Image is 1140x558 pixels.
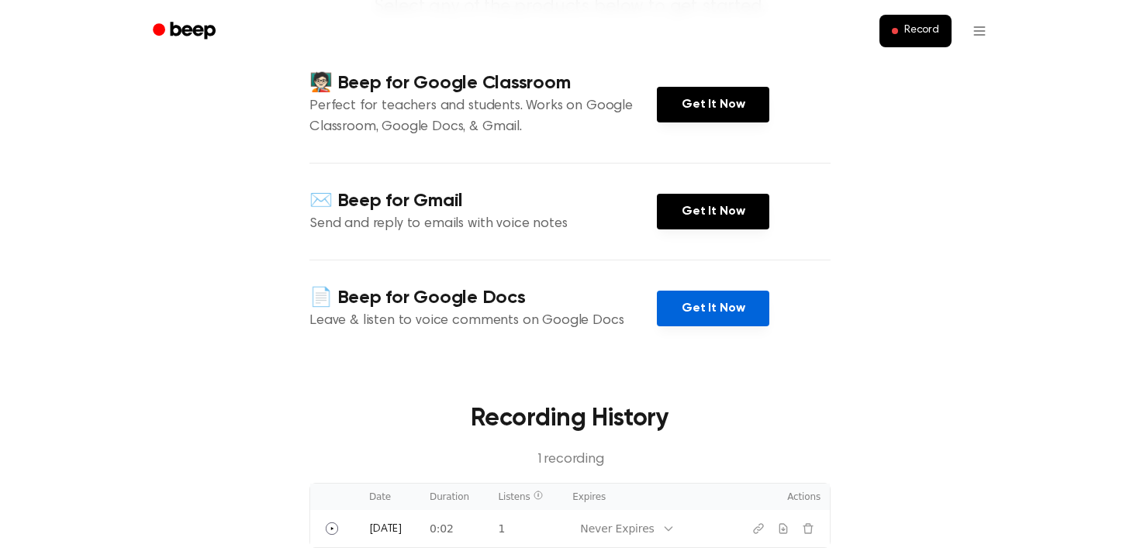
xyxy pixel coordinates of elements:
span: Record [904,24,939,38]
button: Play [320,516,344,541]
h4: 🧑🏻‍🏫 Beep for Google Classroom [309,71,657,96]
th: Duration [420,484,489,510]
th: Date [360,484,420,510]
a: Get It Now [657,291,769,326]
button: Delete recording [796,516,820,541]
h3: Recording History [334,400,806,437]
button: Record [879,15,952,47]
p: Leave & listen to voice comments on Google Docs [309,311,657,332]
button: Download recording [771,516,796,541]
th: Listens [489,484,564,510]
th: Actions [706,484,830,510]
div: Never Expires [580,521,654,537]
p: Perfect for teachers and students. Works on Google Classroom, Google Docs, & Gmail. [309,96,657,138]
a: Get It Now [657,87,769,122]
span: Listen count reflects other listeners and records at most one play per listener per hour. It excl... [534,491,543,500]
a: Beep [142,16,230,46]
th: Expires [563,484,706,510]
h4: ✉️ Beep for Gmail [309,188,657,214]
button: Open menu [961,12,998,50]
h4: 📄 Beep for Google Docs [309,285,657,311]
p: 1 recording [334,449,806,470]
td: 1 [489,510,564,547]
p: Send and reply to emails with voice notes [309,214,657,235]
a: Get It Now [657,194,769,229]
td: 0:02 [420,510,489,547]
button: Copy link [746,516,771,541]
span: [DATE] [369,524,402,535]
